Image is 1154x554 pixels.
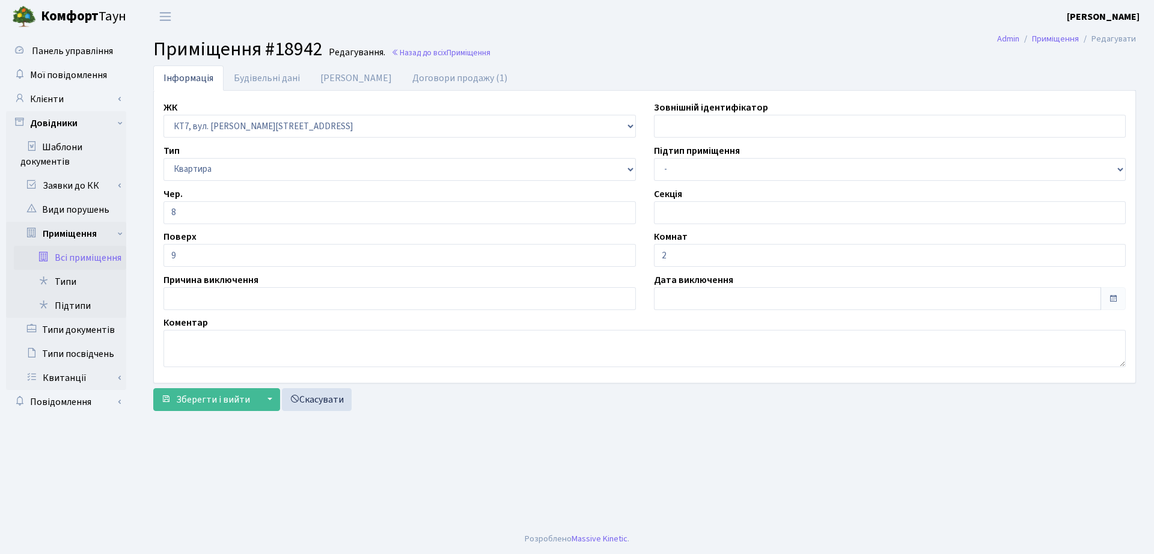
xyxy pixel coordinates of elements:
[6,87,126,111] a: Клієнти
[282,388,352,411] a: Скасувати
[14,270,126,294] a: Типи
[30,68,107,82] span: Мої повідомлення
[41,7,126,27] span: Таун
[447,47,490,58] span: Приміщення
[12,5,36,29] img: logo.png
[6,39,126,63] a: Панель управління
[402,65,517,91] a: Договори продажу (1)
[163,273,258,287] label: Причина виключення
[14,222,126,246] a: Приміщення
[654,273,733,287] label: Дата виключення
[224,65,310,91] a: Будівельні дані
[32,44,113,58] span: Панель управління
[163,315,208,330] label: Коментар
[391,47,490,58] a: Назад до всіхПриміщення
[1079,32,1136,46] li: Редагувати
[6,318,126,342] a: Типи документів
[176,393,250,406] span: Зберегти і вийти
[6,390,126,414] a: Повідомлення
[153,388,258,411] button: Зберегти і вийти
[654,144,740,158] label: Підтип приміщення
[572,532,627,545] a: Massive Kinetic
[654,100,768,115] label: Зовнішній ідентифікатор
[163,144,180,158] label: Тип
[163,230,197,244] label: Поверх
[14,366,126,390] a: Квитанції
[14,294,126,318] a: Підтипи
[150,7,180,26] button: Переключити навігацію
[310,65,402,91] a: [PERSON_NAME]
[326,47,385,58] small: Редагування.
[14,246,126,270] a: Всі приміщення
[153,65,224,91] a: Інформація
[6,111,126,135] a: Довідники
[1067,10,1140,23] b: [PERSON_NAME]
[6,63,126,87] a: Мої повідомлення
[153,35,323,63] span: Приміщення #18942
[163,187,183,201] label: Чер.
[6,198,126,222] a: Види порушень
[6,342,126,366] a: Типи посвідчень
[163,100,177,115] label: ЖК
[1032,32,1079,45] a: Приміщення
[997,32,1019,45] a: Admin
[654,187,682,201] label: Секція
[41,7,99,26] b: Комфорт
[979,26,1154,52] nav: breadcrumb
[525,532,629,546] div: Розроблено .
[654,230,688,244] label: Комнат
[6,135,126,174] a: Шаблони документів
[14,174,126,198] a: Заявки до КК
[1067,10,1140,24] a: [PERSON_NAME]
